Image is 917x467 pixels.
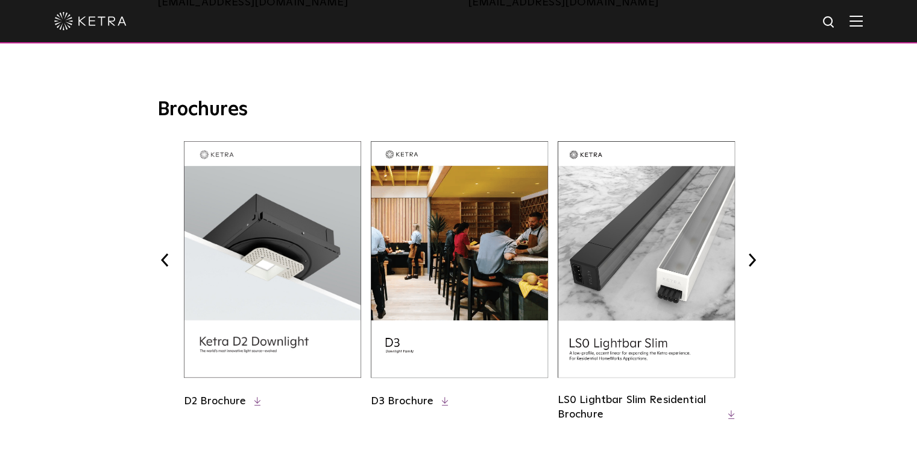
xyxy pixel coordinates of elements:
a: LS0 Lightbar Slim Residential Brochure [558,395,706,421]
img: LS0LightbarSlim_BrochureCover [558,141,735,378]
img: ketra-logo-2019-white [54,12,127,30]
img: Ketra d2 Sell Sheet_1140x1520 [184,141,361,378]
a: D2 Brochure [184,396,247,407]
button: Previous [157,252,173,268]
img: Hamburger%20Nav.svg [849,15,863,27]
img: search icon [822,15,837,30]
button: Next [745,252,760,268]
img: d3_brochure_thumbnail [371,141,548,378]
h3: Brochures [157,98,760,123]
a: D3 Brochure [371,396,434,407]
